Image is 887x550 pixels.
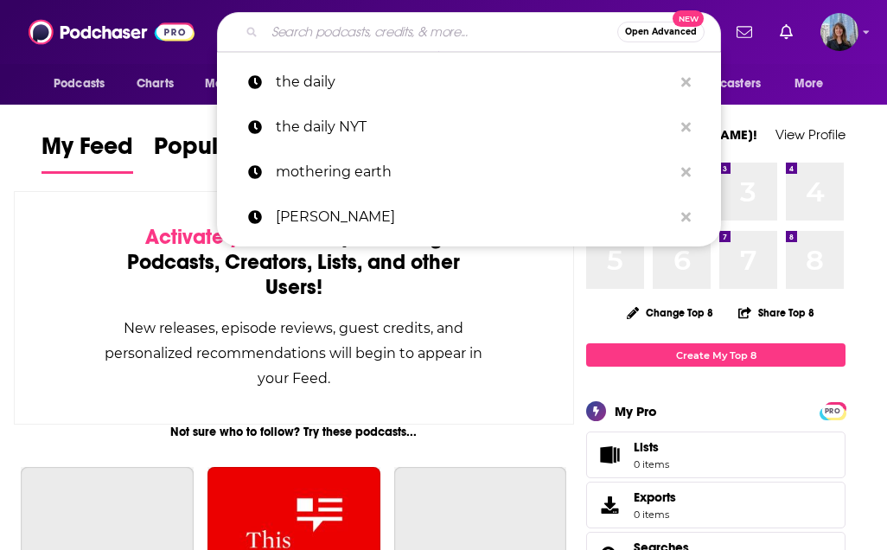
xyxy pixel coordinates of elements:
[217,105,721,150] a: the daily NYT
[775,126,846,143] a: View Profile
[217,60,721,105] a: the daily
[634,489,676,505] span: Exports
[737,296,815,329] button: Share Top 8
[822,405,843,418] span: PRO
[101,316,487,391] div: New releases, episode reviews, guest credits, and personalized recommendations will begin to appe...
[634,508,676,521] span: 0 items
[586,482,846,528] a: Exports
[276,60,673,105] p: the daily
[782,67,846,100] button: open menu
[154,131,301,174] a: Popular Feed
[615,403,657,419] div: My Pro
[14,425,574,439] div: Not sure who to follow? Try these podcasts...
[276,195,673,240] p: Sonya Looney
[217,195,721,240] a: [PERSON_NAME]
[673,10,704,27] span: New
[794,72,824,96] span: More
[205,72,266,96] span: Monitoring
[634,439,669,455] span: Lists
[193,67,289,100] button: open menu
[41,131,133,171] span: My Feed
[634,439,659,455] span: Lists
[217,150,721,195] a: mothering earth
[667,67,786,100] button: open menu
[41,67,127,100] button: open menu
[41,131,133,174] a: My Feed
[592,443,627,467] span: Lists
[145,224,322,250] span: Activate your Feed
[625,28,697,36] span: Open Advanced
[730,17,759,47] a: Show notifications dropdown
[125,67,184,100] a: Charts
[265,18,617,46] input: Search podcasts, credits, & more...
[617,22,705,42] button: Open AdvancedNew
[634,458,669,470] span: 0 items
[137,72,174,96] span: Charts
[276,150,673,195] p: mothering earth
[616,302,724,323] button: Change Top 8
[773,17,800,47] a: Show notifications dropdown
[54,72,105,96] span: Podcasts
[820,13,858,51] button: Show profile menu
[592,493,627,517] span: Exports
[29,16,195,48] img: Podchaser - Follow, Share and Rate Podcasts
[820,13,858,51] img: User Profile
[101,225,487,300] div: by following Podcasts, Creators, Lists, and other Users!
[822,404,843,417] a: PRO
[820,13,858,51] span: Logged in as j.bohrson
[154,131,301,171] span: Popular Feed
[586,432,846,478] a: Lists
[276,105,673,150] p: the daily NYT
[217,12,721,52] div: Search podcasts, credits, & more...
[586,343,846,367] a: Create My Top 8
